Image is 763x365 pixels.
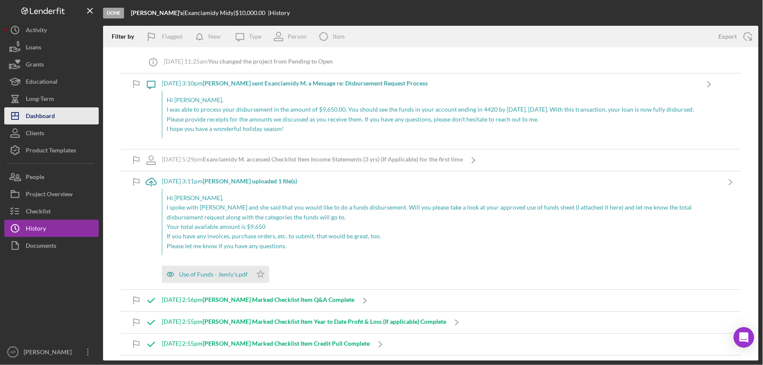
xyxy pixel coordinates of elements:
[191,28,229,45] button: New
[4,90,99,107] button: Long-Term
[4,220,99,237] button: History
[4,21,99,39] button: Activity
[131,9,185,16] div: |
[203,340,370,347] b: [PERSON_NAME] Marked Checklist Item Credit Pull Complete
[26,39,41,58] div: Loans
[164,58,333,65] div: [DATE] 11:25am
[140,73,720,149] a: [DATE] 3:10pm[PERSON_NAME] sent Exanciamidy M. a Message re: Disbursement Request ProcessHi [PERS...
[208,28,221,45] div: New
[26,107,55,127] div: Dashboard
[26,168,44,188] div: People
[4,142,99,159] button: Product Templates
[4,186,99,203] button: Project Overview
[4,56,99,73] button: Grants
[167,193,716,203] p: Hi [PERSON_NAME],
[26,142,76,161] div: Product Templates
[203,177,297,185] b: [PERSON_NAME] uploaded 1 file(s)
[112,33,140,40] div: Filter by
[162,340,370,347] div: [DATE] 2:55pm
[235,9,268,16] div: $10,000.00
[26,237,56,256] div: Documents
[162,266,269,283] button: Use of Funds - Jemly's.pdf
[4,39,99,56] button: Loans
[4,237,99,254] button: Documents
[140,171,742,289] a: [DATE] 3:11pm[PERSON_NAME] uploaded 1 file(s)Hi [PERSON_NAME],I spoke with [PERSON_NAME] and she ...
[4,168,99,186] button: People
[26,56,44,75] div: Grants
[710,28,759,45] button: Export
[21,344,77,363] div: [PERSON_NAME]
[288,33,307,40] div: Person
[4,125,99,142] button: Clients
[167,222,716,231] p: Your total available amount is $9,650
[734,327,754,348] div: Open Intercom Messenger
[26,186,73,205] div: Project Overview
[26,90,54,109] div: Long-Term
[26,125,44,144] div: Clients
[131,9,183,16] b: [PERSON_NAME]'s
[167,124,694,134] p: I hope you have a wonderful holiday season!
[4,73,99,90] button: Educational
[162,318,446,325] div: [DATE] 2:55pm
[162,28,182,45] div: Flagged
[167,241,716,251] p: Please let me know if you have any questions.
[26,73,58,92] div: Educational
[4,203,99,220] button: Checklist
[10,350,16,355] text: AP
[208,58,333,65] b: You changed the project from Pending to Open
[333,33,345,40] div: Item
[26,21,47,41] div: Activity
[26,220,46,239] div: History
[4,344,99,361] button: AP[PERSON_NAME]
[167,95,694,105] p: Hi [PERSON_NAME],
[203,296,354,303] b: [PERSON_NAME] Marked Checklist Item Q&A Complete
[162,80,699,87] div: [DATE] 3:10pm
[162,156,463,163] div: [DATE] 5:29pm
[167,203,716,222] p: I spoke with [PERSON_NAME] and she said that you would like to do a funds disbursement. Will you ...
[249,33,261,40] div: Type
[140,290,376,311] a: [DATE] 2:56pm[PERSON_NAME] Marked Checklist Item Q&A Complete
[140,334,391,355] a: [DATE] 2:55pm[PERSON_NAME] Marked Checklist Item Credit Pull Complete
[140,312,468,333] a: [DATE] 2:55pm[PERSON_NAME] Marked Checklist Item Year to Date Profit & Loss (If applicable) Complete
[185,9,235,16] div: Exanciamidy Midy |
[103,8,124,18] div: Done
[268,9,290,16] div: | History
[203,318,446,325] b: [PERSON_NAME] Marked Checklist Item Year to Date Profit & Loss (If applicable) Complete
[162,178,720,185] div: [DATE] 3:11pm
[167,105,694,114] p: I was able to process your disbursement in the amount of $9,650.00. You should see the funds in y...
[140,149,484,171] a: [DATE] 5:29pmExanciamidy M. accessed Checklist Item Income Statements (3 yrs) (If Applicable) for...
[167,231,716,241] p: If you have any invoices, purchase orders, etc. to submit, that would be great, too.
[167,115,694,124] p: Please provide receipts for the amounts we discussed as you receive them. If you have any questio...
[162,296,354,303] div: [DATE] 2:56pm
[179,271,248,278] div: Use of Funds - Jemly's.pdf
[26,203,51,222] div: Checklist
[4,107,99,125] button: Dashboard
[140,28,191,45] button: Flagged
[719,28,737,45] div: Export
[203,79,428,87] b: [PERSON_NAME] sent Exanciamidy M. a Message re: Disbursement Request Process
[203,155,463,163] b: Exanciamidy M. accessed Checklist Item Income Statements (3 yrs) (If Applicable) for the first time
